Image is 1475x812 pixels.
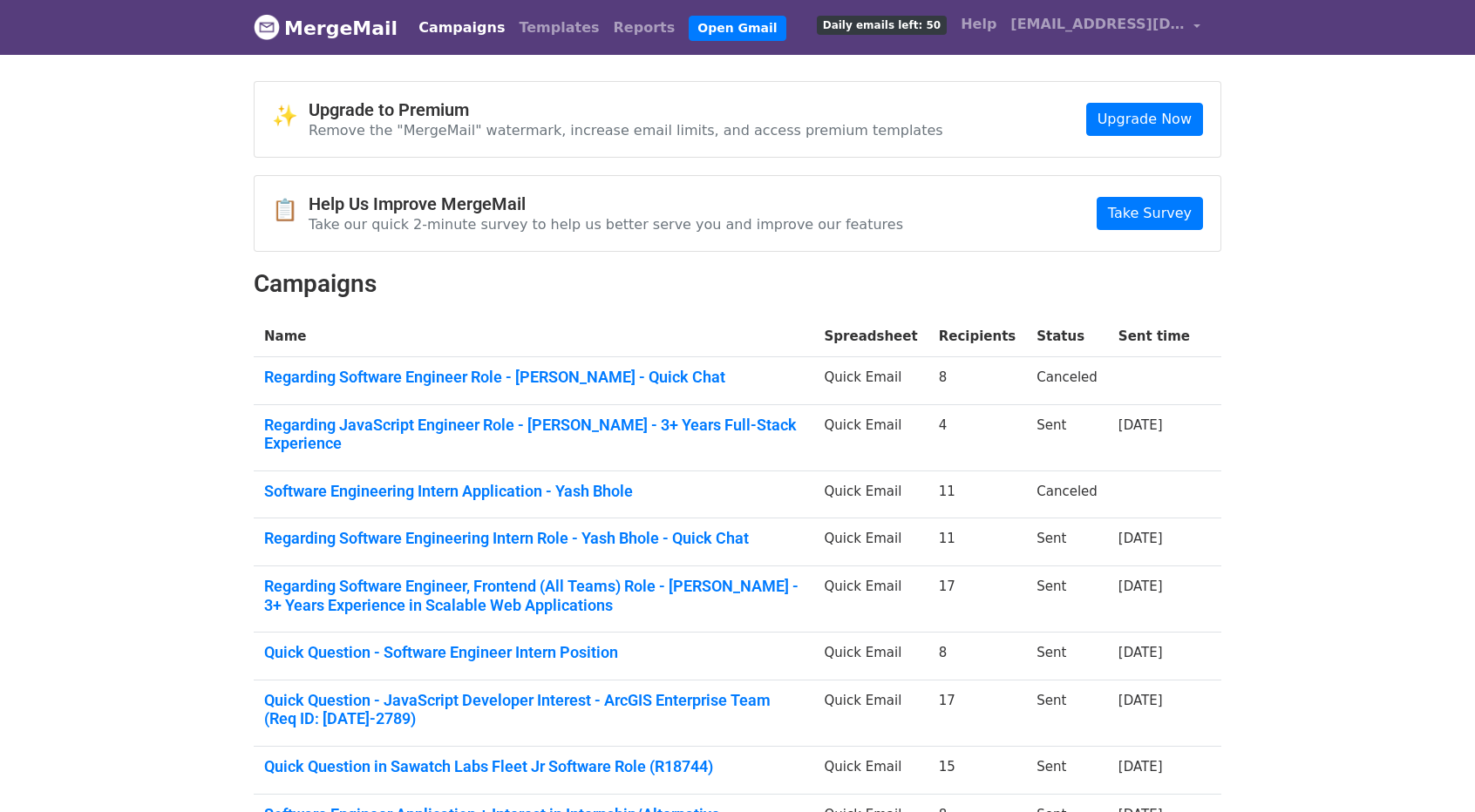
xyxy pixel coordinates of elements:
iframe: Chat Widget [1388,728,1475,812]
a: [DATE] [1118,531,1163,546]
th: Recipients [928,316,1027,357]
a: Open Gmail [689,16,785,41]
a: Software Engineering Intern Application - Yash Bhole [264,482,804,501]
td: 17 [928,566,1027,633]
td: 11 [928,470,1027,518]
span: [EMAIL_ADDRESS][DOMAIN_NAME] [1010,14,1185,35]
td: 17 [928,680,1027,746]
td: Quick Email [814,404,928,470]
td: 4 [928,404,1027,470]
h2: Campaigns [254,269,1221,299]
a: Help [954,7,1003,42]
td: Quick Email [814,357,928,405]
td: Sent [1026,747,1108,795]
img: MergeMail logo [254,14,280,40]
td: Sent [1026,633,1108,680]
td: Quick Email [814,470,928,518]
a: Quick Question - Software Engineer Intern Position [264,643,804,662]
p: Take our quick 2-minute survey to help us better serve you and improve our features [309,215,903,233]
td: Canceled [1026,470,1108,518]
td: Sent [1026,680,1108,746]
a: Quick Question in Sawatch Labs Fleet Jr Software Role (R18744) [264,757,804,776]
a: Templates [512,10,606,45]
a: MergeMail [254,10,398,46]
th: Spreadsheet [814,316,928,357]
td: Sent [1026,566,1108,633]
a: [DATE] [1118,579,1163,594]
td: 8 [928,633,1027,680]
th: Name [254,316,814,357]
td: 11 [928,518,1027,566]
h4: Help Us Improve MergeMail [309,193,903,214]
a: [DATE] [1118,759,1163,775]
span: Daily emails left: 50 [817,16,947,35]
a: Regarding JavaScript Engineer Role - [PERSON_NAME] - 3+ Years Full-Stack Experience [264,416,804,453]
a: Daily emails left: 50 [810,7,954,42]
a: Quick Question - JavaScript Developer Interest - ArcGIS Enterprise Team (Req ID: [DATE]-2789) [264,691,804,728]
td: Sent [1026,518,1108,566]
td: Quick Email [814,633,928,680]
a: Regarding Software Engineer Role - [PERSON_NAME] - Quick Chat [264,368,804,387]
a: Take Survey [1097,197,1203,230]
a: [EMAIL_ADDRESS][DOMAIN_NAME] [1003,7,1207,48]
a: Campaigns [411,10,512,45]
td: Canceled [1026,357,1108,405]
a: [DATE] [1118,417,1163,433]
p: Remove the "MergeMail" watermark, increase email limits, and access premium templates [309,121,943,139]
a: [DATE] [1118,645,1163,660]
td: 15 [928,747,1027,795]
td: Sent [1026,404,1108,470]
td: Quick Email [814,680,928,746]
a: Upgrade Now [1086,103,1203,136]
td: Quick Email [814,518,928,566]
a: [DATE] [1118,693,1163,708]
td: 8 [928,357,1027,405]
a: Reports [607,10,683,45]
a: Regarding Software Engineering Intern Role - Yash Bhole - Quick Chat [264,529,804,548]
a: Regarding Software Engineer, Frontend (All Teams) Role - [PERSON_NAME] - 3+ Years Experience in S... [264,577,804,614]
th: Sent time [1108,316,1200,357]
span: ✨ [272,104,309,129]
h4: Upgrade to Premium [309,99,943,120]
th: Status [1026,316,1108,357]
td: Quick Email [814,747,928,795]
td: Quick Email [814,566,928,633]
span: 📋 [272,198,309,223]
